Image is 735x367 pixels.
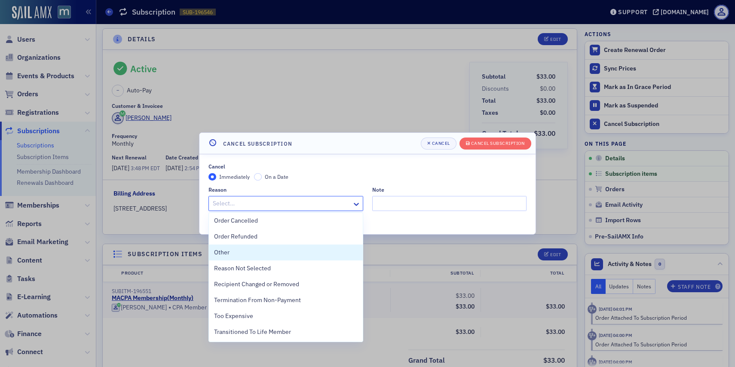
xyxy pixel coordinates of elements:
[219,173,250,180] span: Immediately
[471,141,525,146] div: Cancel Subscription
[265,173,288,180] span: On a Date
[214,264,271,273] span: Reason Not Selected
[214,216,258,225] span: Order Cancelled
[432,141,450,146] div: Cancel
[214,327,291,336] span: Transitioned To Life Member
[254,173,262,181] input: On a Date
[214,312,253,321] span: Too Expensive
[459,138,531,150] button: Cancel Subscription
[214,248,230,257] span: Other
[214,296,301,305] span: Termination From Non-Payment
[208,163,225,170] div: Cancel
[208,187,227,193] div: Reason
[372,187,384,193] div: Note
[208,173,216,181] input: Immediately
[214,280,299,289] span: Recipient Changed or Removed
[214,232,257,241] span: Order Refunded
[421,138,456,150] button: Cancel
[223,140,292,147] h4: Cancel Subscription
